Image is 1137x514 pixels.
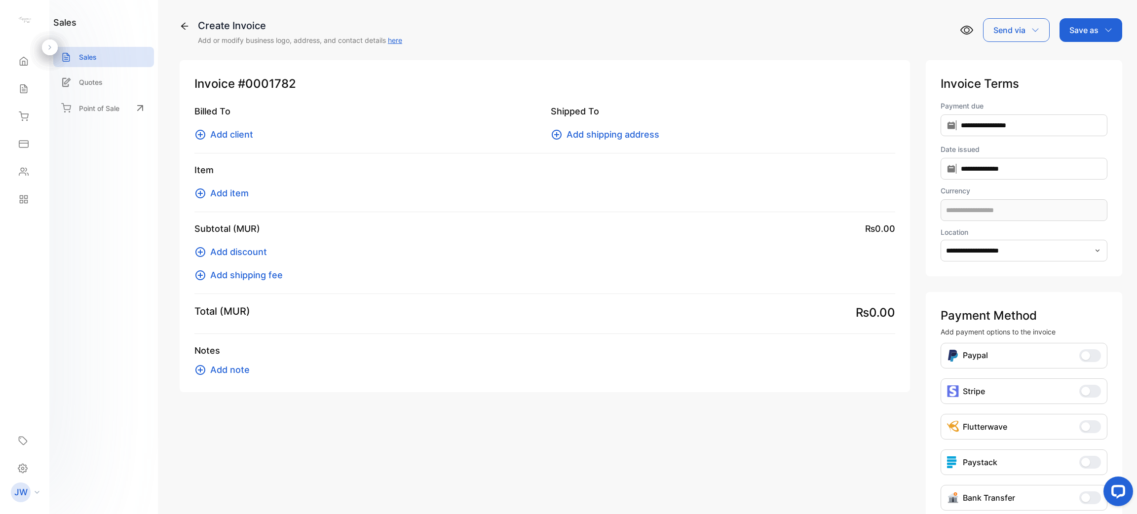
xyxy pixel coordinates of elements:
[1069,24,1099,36] p: Save as
[210,186,249,200] span: Add item
[194,105,539,118] p: Billed To
[194,363,256,376] button: Add note
[963,421,1007,433] p: Flutterwave
[941,327,1107,337] p: Add payment options to the invoice
[983,18,1050,42] button: Send via
[963,456,997,468] p: Paystack
[947,421,959,433] img: Icon
[210,245,267,258] span: Add discount
[941,185,1107,196] label: Currency
[963,385,985,397] p: Stripe
[993,24,1025,36] p: Send via
[194,304,250,319] p: Total (MUR)
[210,268,283,282] span: Add shipping fee
[551,105,895,118] p: Shipped To
[194,186,255,200] button: Add item
[238,75,296,93] span: #0001782
[865,222,895,235] span: ₨0.00
[210,363,250,376] span: Add note
[210,128,253,141] span: Add client
[551,128,665,141] button: Add shipping address
[941,144,1107,154] label: Date issued
[198,18,402,33] div: Create Invoice
[79,103,119,113] p: Point of Sale
[947,492,959,504] img: Icon
[194,222,260,235] p: Subtotal (MUR)
[388,36,402,44] a: here
[194,344,895,357] p: Notes
[53,47,154,67] a: Sales
[194,128,259,141] button: Add client
[194,245,273,258] button: Add discount
[567,128,659,141] span: Add shipping address
[963,492,1015,504] p: Bank Transfer
[1096,473,1137,514] iframe: LiveChat chat widget
[941,101,1107,111] label: Payment due
[17,13,32,28] img: logo
[53,16,76,29] h1: sales
[79,52,97,62] p: Sales
[53,97,154,119] a: Point of Sale
[14,486,28,499] p: JW
[194,163,895,177] p: Item
[947,456,959,468] img: icon
[79,77,103,87] p: Quotes
[941,75,1107,93] p: Invoice Terms
[856,304,895,322] span: ₨0.00
[198,35,402,45] p: Add or modify business logo, address, and contact details
[194,75,895,93] p: Invoice
[941,228,968,236] label: Location
[947,349,959,362] img: Icon
[947,385,959,397] img: icon
[941,307,1107,325] p: Payment Method
[963,349,988,362] p: Paypal
[194,268,289,282] button: Add shipping fee
[1060,18,1122,42] button: Save as
[53,72,154,92] a: Quotes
